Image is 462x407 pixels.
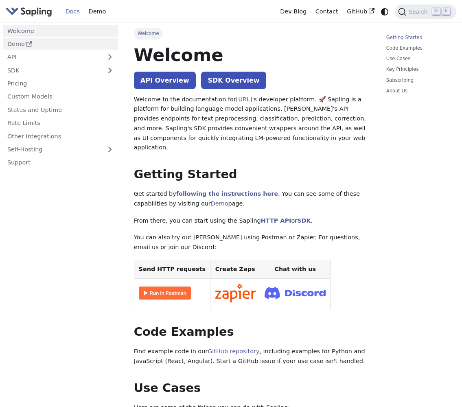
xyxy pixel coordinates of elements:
img: Join Discord [265,284,326,301]
a: SDK [297,217,311,224]
a: Subscribing [386,77,447,84]
span: Search [406,9,432,15]
a: Demo [211,200,228,207]
a: Self-Hosting [3,144,118,155]
kbd: ⌘ [432,8,440,15]
a: Getting Started [386,34,447,42]
img: Run in Postman [139,287,191,300]
h2: Getting Started [134,167,368,182]
button: Search (Command+K) [395,4,456,19]
a: API Overview [134,72,196,89]
a: API [3,51,102,63]
button: Expand sidebar category 'API' [102,51,118,63]
a: GitHub repository [208,348,259,354]
a: following the instructions here [176,190,278,197]
a: Key Principles [386,66,447,73]
p: Welcome to the documentation for 's developer platform. 🚀 Sapling is a platform for building lang... [134,95,368,153]
a: Rate Limits [3,117,118,129]
a: Pricing [3,78,118,90]
h2: Use Cases [134,381,368,396]
a: SDK Overview [201,72,266,89]
a: Dev Blog [276,5,311,18]
a: Demo [3,38,118,50]
a: Custom Models [3,91,118,103]
th: Send HTTP requests [134,260,210,279]
p: Get started by . You can see some of these capabilities by visiting our page. [134,189,368,209]
a: [URL] [236,96,252,103]
p: You can also try out [PERSON_NAME] using Postman or Zapier. For questions, email us or join our D... [134,233,368,252]
a: Other Integrations [3,130,118,142]
h2: Code Examples [134,325,368,339]
p: From there, you can start using the Sapling or . [134,216,368,226]
a: SDK [3,64,102,76]
a: Code Examples [386,44,447,52]
a: GitHub [342,5,379,18]
a: Use Cases [386,55,447,63]
a: Support [3,157,118,168]
img: Sapling.ai [6,6,52,18]
img: Connect in Zapier [215,284,256,302]
h1: Welcome [134,44,368,66]
a: Status and Uptime [3,104,118,116]
a: Sapling.ai [6,6,55,18]
a: Welcome [3,25,118,37]
span: Welcome [134,28,163,39]
nav: Breadcrumbs [134,28,368,39]
th: Chat with us [260,260,331,279]
p: Find example code in our , including examples for Python and JavaScript (React, Angular). Start a... [134,347,368,366]
th: Create Zaps [210,260,260,279]
a: About Us [386,87,447,95]
a: Demo [84,5,110,18]
a: HTTP API [261,217,291,224]
a: Docs [61,5,84,18]
button: Switch between dark and light mode (currently system mode) [379,6,391,18]
button: Expand sidebar category 'SDK' [102,64,118,76]
kbd: K [442,8,450,15]
a: Contact [311,5,343,18]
